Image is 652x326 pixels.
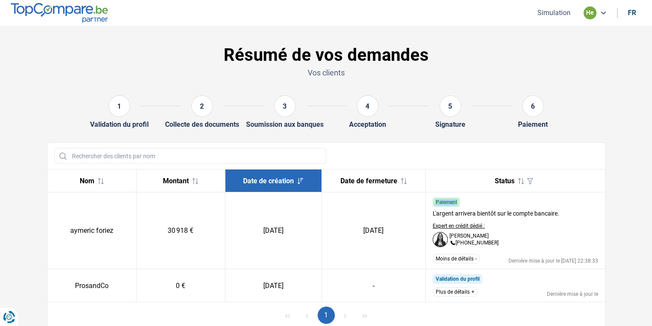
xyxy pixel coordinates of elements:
[225,269,321,302] td: [DATE]
[357,95,378,117] div: 4
[433,223,499,229] p: Expert en crédit dédié :
[246,120,324,129] div: Soumission aux banques
[274,95,296,117] div: 3
[109,95,130,117] div: 1
[356,307,373,324] button: Last Page
[47,269,137,302] td: ProsandCo
[340,177,397,185] span: Date de fermeture
[433,232,448,247] img: Audrey De Tremerie
[80,177,94,185] span: Nom
[321,192,425,269] td: [DATE]
[47,192,137,269] td: aymeric foriez
[518,120,548,129] div: Paiement
[136,192,225,269] td: 30 918 €
[191,95,213,117] div: 2
[90,120,149,129] div: Validation du profil
[136,269,225,302] td: 0 €
[547,292,598,297] div: Dernière mise à jour le
[522,95,544,117] div: 6
[298,307,315,324] button: Previous Page
[449,240,455,246] img: +3228860076
[628,9,636,17] div: fr
[449,233,489,238] p: [PERSON_NAME]
[163,177,189,185] span: Montant
[349,120,386,129] div: Acceptation
[435,199,457,205] span: Paiement
[337,307,354,324] button: Next Page
[495,177,515,185] span: Status
[318,307,335,324] button: Page 1
[165,120,239,129] div: Collecte des documents
[225,192,321,269] td: [DATE]
[321,269,425,302] td: -
[54,148,326,164] input: Rechercher des clients par nom
[508,258,598,263] div: Dernière mise à jour le [DATE] 22:38:33
[433,210,559,216] div: L'argent arrivera bientôt sur le compte bancaire.
[279,307,296,324] button: First Page
[47,67,605,78] p: Vos clients
[440,95,461,117] div: 5
[435,120,465,129] div: Signature
[433,254,480,263] button: Moins de détails
[433,287,477,297] button: Plus de détails
[47,45,605,66] h1: Résumé de vos demandes
[535,8,573,17] button: Simulation
[449,240,499,246] p: [PHONE_NUMBER]
[243,177,294,185] span: Date de création
[11,3,108,22] img: TopCompare.be
[583,6,596,19] div: he
[435,276,479,282] span: Validation du profil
